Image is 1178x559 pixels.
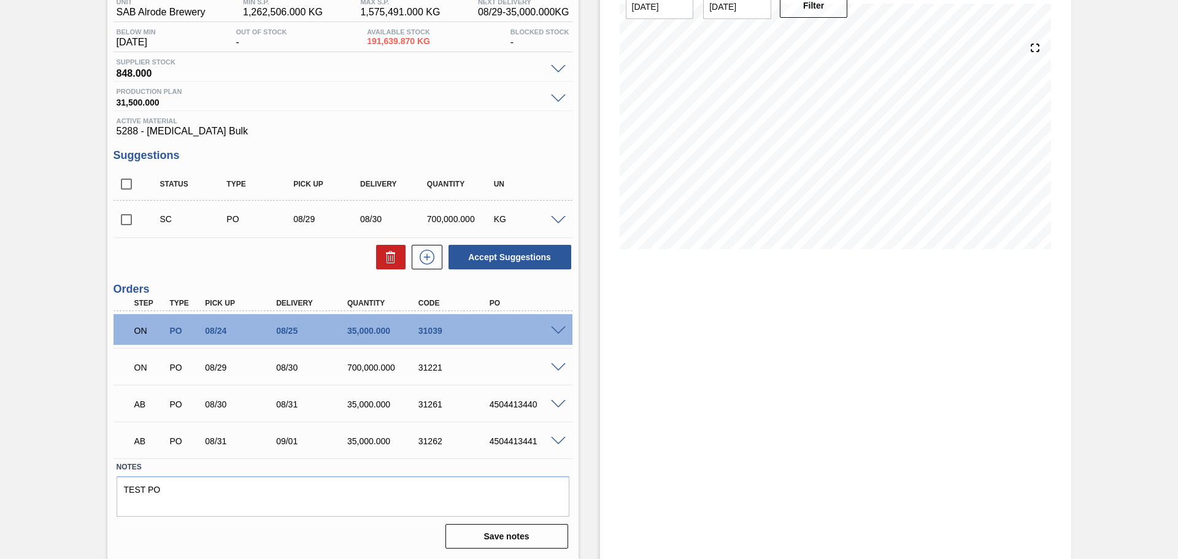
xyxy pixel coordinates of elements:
h3: Suggestions [114,149,572,162]
div: 08/30/2025 [202,399,282,409]
div: Delete Suggestions [370,245,406,269]
textarea: TEST PO [117,476,569,517]
div: - [233,28,290,48]
div: Pick up [202,299,282,307]
div: Purchase order [223,214,298,224]
div: Quantity [424,180,498,188]
div: Awaiting Billing [131,391,168,418]
label: Notes [117,458,569,476]
div: Purchase order [166,363,203,372]
div: 08/24/2025 [202,326,282,336]
h3: Orders [114,283,572,296]
button: Accept Suggestions [448,245,571,269]
span: Available Stock [367,28,430,36]
div: Type [223,180,298,188]
div: 31261 [415,399,495,409]
div: PO [487,299,566,307]
button: Save notes [445,524,568,549]
div: 08/29/2025 [290,214,364,224]
span: 08/29 - 35,000.000 KG [478,7,569,18]
div: 31221 [415,363,495,372]
span: Below Min [117,28,156,36]
div: 35,000.000 [344,436,424,446]
div: Pick up [290,180,364,188]
div: 08/31/2025 [202,436,282,446]
div: 08/29/2025 [202,363,282,372]
div: 08/31/2025 [273,399,353,409]
div: - [507,28,572,48]
p: AB [134,436,165,446]
span: 848.000 [117,66,545,78]
span: 191,639.870 KG [367,37,430,46]
div: Type [166,299,203,307]
div: Accept Suggestions [442,244,572,271]
p: ON [134,363,165,372]
span: Blocked Stock [510,28,569,36]
span: Production plan [117,88,545,95]
div: 08/30/2025 [273,363,353,372]
div: Awaiting Billing [131,428,168,455]
span: Out Of Stock [236,28,287,36]
div: Purchase order [166,399,203,409]
div: 35,000.000 [344,399,424,409]
div: Status [157,180,231,188]
div: 08/30/2025 [357,214,431,224]
p: ON [134,326,165,336]
div: Quantity [344,299,424,307]
div: KG [491,214,565,224]
span: 5288 - [MEDICAL_DATA] Bulk [117,126,569,137]
div: Code [415,299,495,307]
div: Purchase order [166,436,203,446]
div: Negotiating Order [131,317,168,344]
div: Suggestion Created [157,214,231,224]
div: Purchase order [166,326,203,336]
div: UN [491,180,565,188]
span: 1,575,491.000 KG [360,7,440,18]
span: SAB Alrode Brewery [117,7,206,18]
div: Step [131,299,168,307]
p: AB [134,399,165,409]
div: 09/01/2025 [273,436,353,446]
div: 08/25/2025 [273,326,353,336]
div: Negotiating Order [131,354,168,381]
div: Delivery [357,180,431,188]
div: 700,000.000 [344,363,424,372]
span: Active Material [117,117,569,125]
div: 4504413440 [487,399,566,409]
div: 700,000.000 [424,214,498,224]
div: 35,000.000 [344,326,424,336]
div: 31039 [415,326,495,336]
span: Supplier Stock [117,58,545,66]
span: [DATE] [117,37,156,48]
div: 4504413441 [487,436,566,446]
span: 31,500.000 [117,95,545,107]
div: New suggestion [406,245,442,269]
div: 31262 [415,436,495,446]
span: 1,262,506.000 KG [243,7,323,18]
div: Delivery [273,299,353,307]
